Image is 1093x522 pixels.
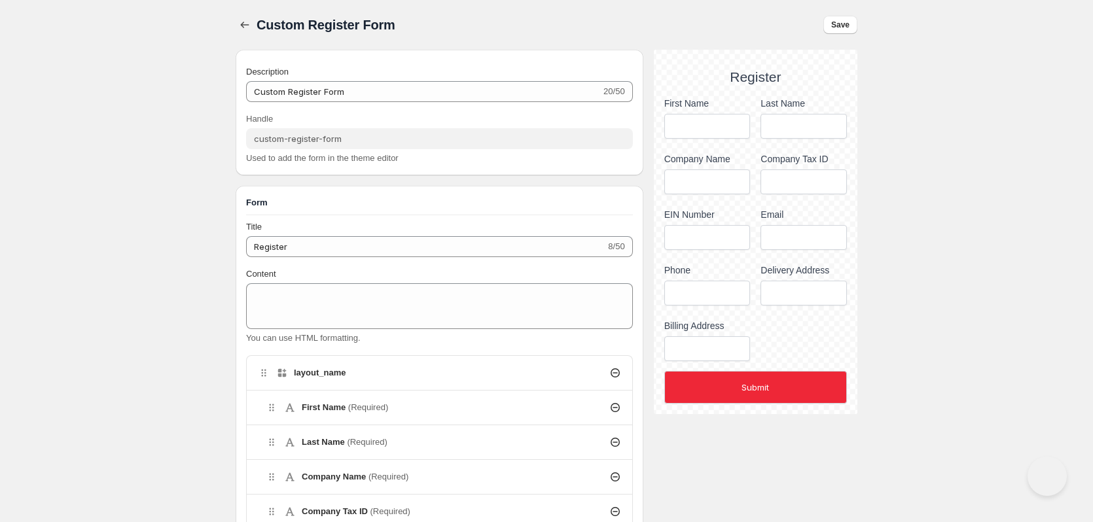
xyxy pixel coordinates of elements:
label: Phone [664,264,751,277]
h4: Last Name [302,436,387,449]
span: Save [831,20,850,30]
label: Delivery Address [761,264,847,277]
button: Submit [664,371,847,404]
input: Private internal description [246,81,601,102]
span: Content [246,269,276,279]
span: (Required) [347,437,387,447]
div: Email [761,208,847,222]
span: Used to add the form in the theme editor [246,153,399,163]
span: Handle [246,114,273,124]
iframe: Help Scout Beacon - Open [1028,457,1067,496]
span: Title [246,222,262,232]
span: Description [246,67,289,77]
span: (Required) [370,506,410,516]
h2: Register [664,69,847,86]
button: Save [823,16,857,34]
label: Billing Address [664,319,751,333]
label: Last Name [761,97,847,111]
label: Company Name [664,152,751,166]
label: EIN Number [664,208,751,222]
span: (Required) [368,472,408,481]
h4: Company Name [302,470,408,483]
span: You can use HTML formatting. [246,333,361,343]
span: (Required) [348,402,388,412]
h4: Company Tax ID [302,505,410,518]
label: Company Tax ID [761,152,847,166]
label: First Name [664,97,751,111]
h4: First Name [302,401,388,414]
h3: Form [246,196,633,209]
span: Custom Register Form [257,18,395,32]
h4: layout_name [294,366,346,379]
